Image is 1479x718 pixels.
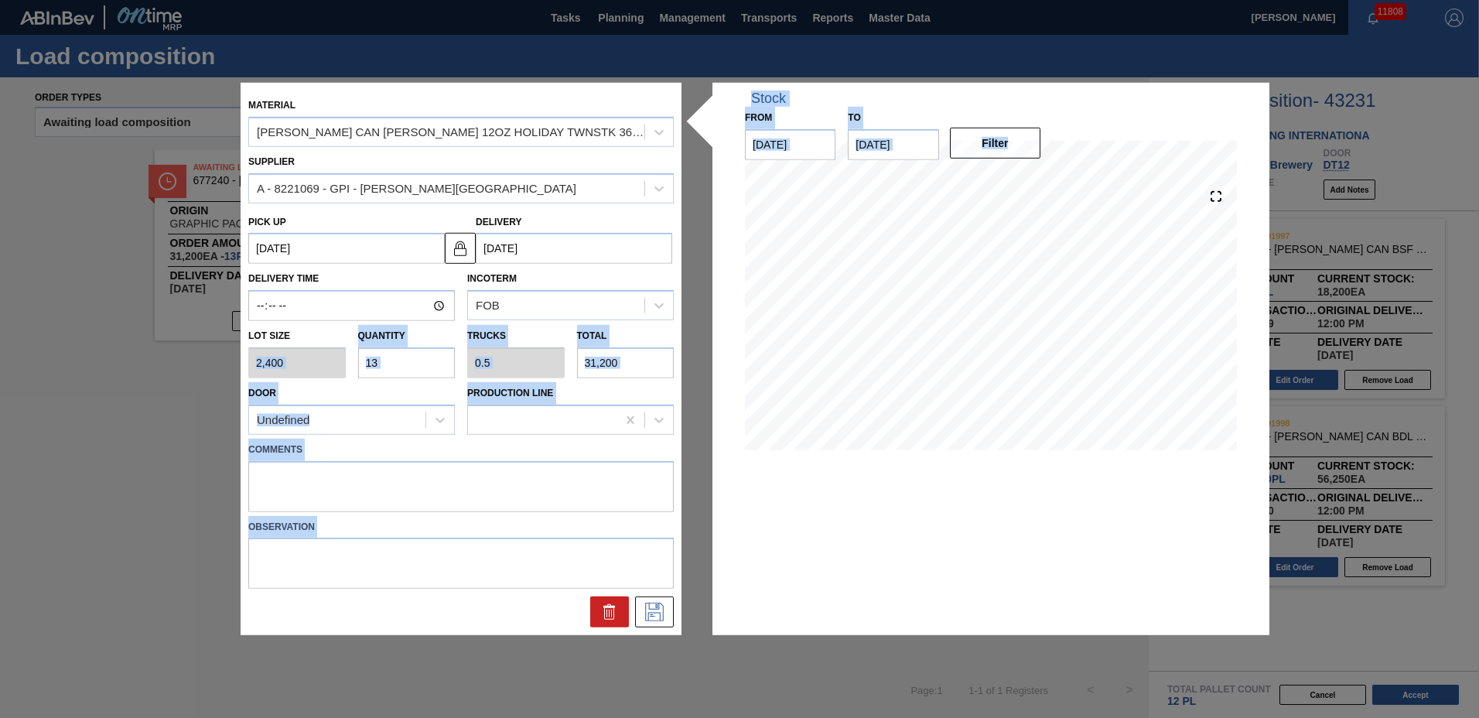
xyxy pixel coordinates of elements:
div: Save Suggestion [635,597,674,627]
label: Door [248,388,276,398]
label: Lot size [248,325,346,347]
div: Delete Suggestion [590,597,629,627]
label: From [745,112,772,123]
label: to [848,112,860,123]
input: mm/dd/yyyy [248,233,445,264]
label: Incoterm [467,273,517,284]
label: Comments [248,439,674,461]
input: mm/dd/yyyy [745,129,835,160]
div: FOB [476,299,500,313]
button: Filter [950,128,1040,159]
label: Delivery Time [248,268,455,290]
label: Pick up [248,216,286,227]
label: Observation [248,515,674,538]
input: mm/dd/yyyy [476,233,672,264]
label: Quantity [358,330,405,341]
div: Stock [751,91,786,107]
img: locked [451,238,470,257]
label: Production Line [467,388,553,398]
div: [PERSON_NAME] CAN [PERSON_NAME] 12OZ HOLIDAY TWNSTK 36/12 C [257,125,646,138]
input: mm/dd/yyyy [848,129,938,160]
button: locked [445,232,476,263]
label: Delivery [476,216,522,227]
div: Undefined [257,413,309,426]
label: Trucks [467,330,506,341]
label: Material [248,100,295,111]
label: Total [577,330,607,341]
div: A - 8221069 - GPI - [PERSON_NAME][GEOGRAPHIC_DATA] [257,182,576,195]
label: Supplier [248,156,295,167]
